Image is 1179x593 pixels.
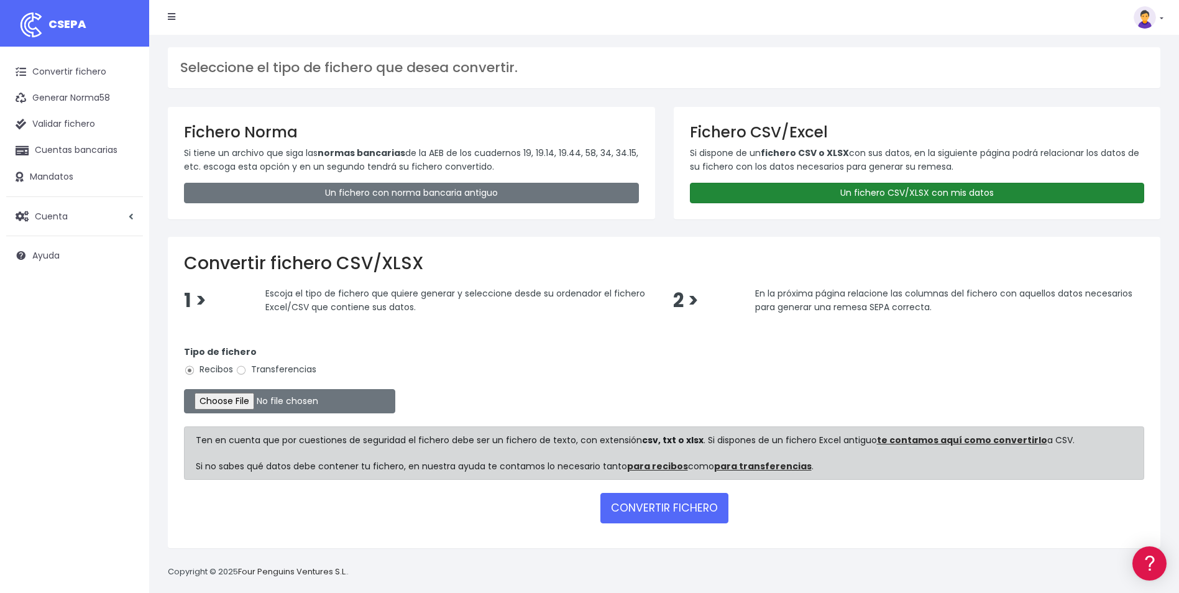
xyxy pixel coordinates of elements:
button: Contáctanos [12,333,236,354]
a: Formatos [12,157,236,177]
a: API [12,318,236,337]
p: Si dispone de un con sus datos, en la siguiente página podrá relacionar los datos de su fichero c... [690,146,1145,174]
a: Ayuda [6,242,143,269]
a: Problemas habituales [12,177,236,196]
span: En la próxima página relacione las columnas del fichero con aquellos datos necesarios para genera... [755,287,1132,313]
strong: normas bancarias [318,147,405,159]
div: Información general [12,86,236,98]
a: Cuenta [6,203,143,229]
span: 1 > [184,287,206,314]
span: 2 > [673,287,699,314]
a: para recibos [627,460,688,472]
button: CONVERTIR FICHERO [600,493,728,523]
a: Un fichero con norma bancaria antiguo [184,183,639,203]
a: POWERED BY ENCHANT [171,358,239,370]
a: Perfiles de empresas [12,215,236,234]
h3: Fichero Norma [184,123,639,141]
a: Información general [12,106,236,125]
strong: fichero CSV o XLSX [761,147,849,159]
a: Validar fichero [6,111,143,137]
a: General [12,267,236,286]
a: Un fichero CSV/XLSX con mis datos [690,183,1145,203]
strong: Tipo de fichero [184,346,257,358]
a: Four Penguins Ventures S.L. [238,566,347,577]
span: Cuenta [35,209,68,222]
h3: Seleccione el tipo de fichero que desea convertir. [180,60,1148,76]
p: Si tiene un archivo que siga las de la AEB de los cuadernos 19, 19.14, 19.44, 58, 34, 34.15, etc.... [184,146,639,174]
img: profile [1134,6,1156,29]
div: Convertir ficheros [12,137,236,149]
h2: Convertir fichero CSV/XLSX [184,253,1144,274]
a: Convertir fichero [6,59,143,85]
a: Mandatos [6,164,143,190]
span: CSEPA [48,16,86,32]
strong: csv, txt o xlsx [642,434,704,446]
h3: Fichero CSV/Excel [690,123,1145,141]
label: Transferencias [236,363,316,376]
a: para transferencias [714,460,812,472]
div: Programadores [12,298,236,310]
a: Videotutoriales [12,196,236,215]
a: Cuentas bancarias [6,137,143,163]
span: Ayuda [32,249,60,262]
div: Ten en cuenta que por cuestiones de seguridad el fichero debe ser un fichero de texto, con extens... [184,426,1144,480]
label: Recibos [184,363,233,376]
img: logo [16,9,47,40]
span: Escoja el tipo de fichero que quiere generar y seleccione desde su ordenador el fichero Excel/CSV... [265,287,645,313]
p: Copyright © 2025 . [168,566,349,579]
a: te contamos aquí como convertirlo [877,434,1047,446]
div: Facturación [12,247,236,259]
a: Generar Norma58 [6,85,143,111]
